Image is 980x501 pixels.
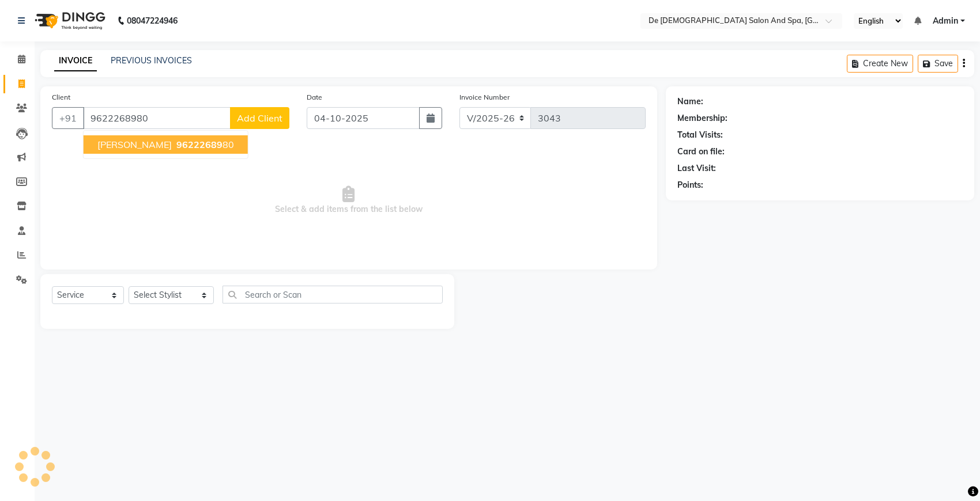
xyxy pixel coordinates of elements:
span: Admin [933,15,958,27]
b: 08047224946 [127,5,178,37]
span: [PERSON_NAME] [97,139,172,150]
a: INVOICE [54,51,97,71]
input: Search or Scan [223,286,443,303]
div: Last Visit: [677,162,716,174]
span: Select & add items from the list below [52,143,646,258]
div: Card on file: [677,146,725,158]
button: +91 [52,107,84,129]
div: Name: [677,96,703,108]
ngb-highlight: 80 [174,139,234,150]
input: Search by Name/Mobile/Email/Code [83,107,231,129]
button: Create New [847,55,913,73]
span: 96222689 [176,139,223,150]
span: Add Client [237,112,282,124]
a: PREVIOUS INVOICES [111,55,192,66]
label: Invoice Number [459,92,510,103]
div: Total Visits: [677,129,723,141]
label: Client [52,92,70,103]
button: Save [918,55,958,73]
button: Add Client [230,107,289,129]
div: Points: [677,179,703,191]
div: Membership: [677,112,728,124]
label: Date [307,92,322,103]
img: logo [29,5,108,37]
